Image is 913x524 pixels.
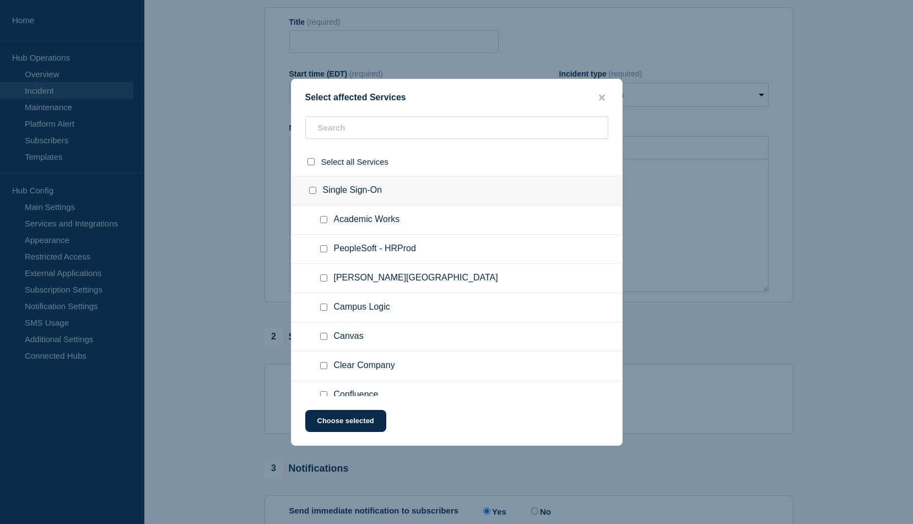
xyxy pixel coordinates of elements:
button: close button [596,93,608,103]
span: Campus Logic [334,302,390,313]
input: PeopleSoft - HRProd checkbox [320,245,327,252]
input: Confluence checkbox [320,391,327,398]
input: Clear Company checkbox [320,362,327,369]
div: Select affected Services [291,93,622,103]
input: Campus Logic checkbox [320,304,327,311]
span: Confluence [334,390,379,401]
div: Single Sign-On [291,176,622,206]
span: Academic Works [334,214,400,225]
input: Canvas checkbox [320,333,327,340]
span: Clear Company [334,360,395,371]
button: Choose selected [305,410,386,432]
input: Search [305,116,608,139]
span: [PERSON_NAME][GEOGRAPHIC_DATA] [334,273,498,284]
input: Barnes Nobel College checkbox [320,274,327,282]
input: Single Sign-On checkbox [309,187,316,194]
input: Academic Works checkbox [320,216,327,223]
span: Select all Services [321,157,389,166]
span: PeopleSoft - HRProd [334,244,416,255]
span: Canvas [334,331,364,342]
input: select all checkbox [307,158,315,165]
